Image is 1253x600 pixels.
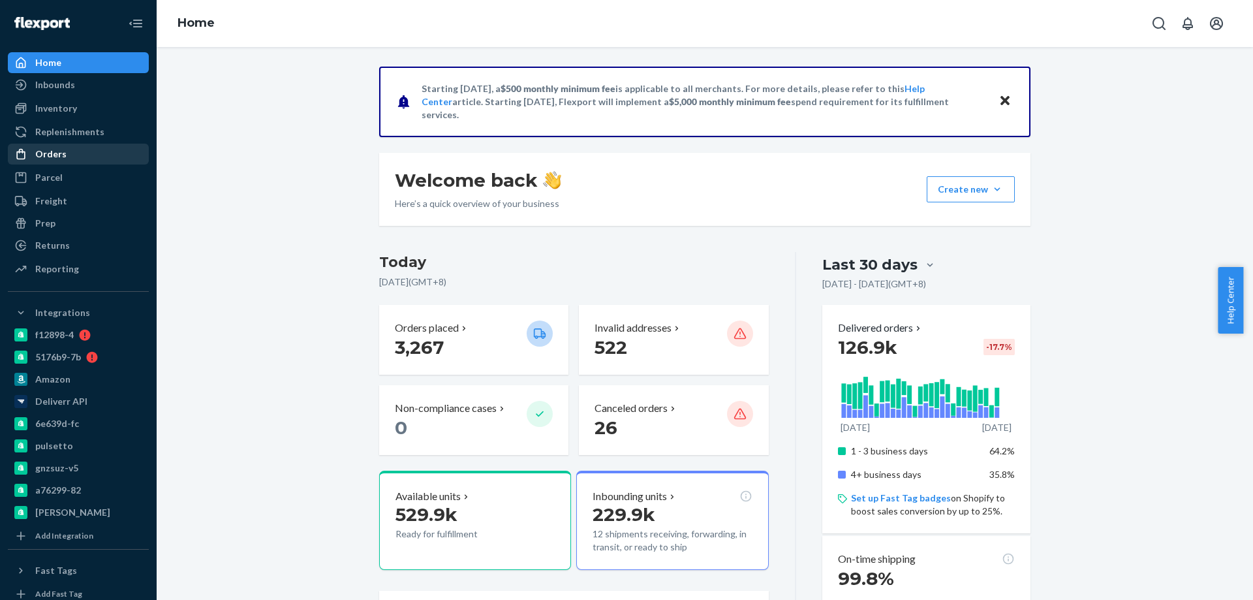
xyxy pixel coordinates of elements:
p: On-time shipping [838,552,916,567]
div: Inventory [35,102,77,115]
a: Reporting [8,259,149,279]
button: Open account menu [1203,10,1230,37]
div: 5176b9-7b [35,351,81,364]
a: Orders [8,144,149,165]
div: Prep [35,217,55,230]
span: $500 monthly minimum fee [501,83,615,94]
p: [DATE] [982,421,1012,434]
p: Available units [395,489,461,504]
div: Fast Tags [35,564,77,577]
p: 1 - 3 business days [851,445,980,458]
a: a76299-82 [8,480,149,501]
img: Flexport logo [14,17,70,30]
a: f12898-4 [8,324,149,345]
div: Last 30 days [822,255,918,275]
p: Invalid addresses [595,321,672,336]
span: 35.8% [989,469,1015,480]
span: 229.9k [593,503,655,526]
p: Orders placed [395,321,459,336]
p: [DATE] ( GMT+8 ) [379,276,769,289]
p: Starting [DATE], a is applicable to all merchants. For more details, please refer to this article... [422,82,986,121]
a: [PERSON_NAME] [8,502,149,523]
a: Deliverr API [8,391,149,412]
button: Canceled orders 26 [579,385,768,455]
p: [DATE] [841,421,870,434]
a: Replenishments [8,121,149,142]
h1: Welcome back [395,168,561,192]
a: Returns [8,235,149,256]
a: Set up Fast Tag badges [851,492,951,503]
a: Freight [8,191,149,212]
a: Home [178,16,215,30]
div: Parcel [35,171,63,184]
span: 0 [395,417,407,439]
p: Inbounding units [593,489,667,504]
p: Ready for fulfillment [395,528,516,541]
p: Canceled orders [595,401,668,416]
p: Here’s a quick overview of your business [395,197,561,210]
span: 26 [595,417,617,439]
a: Home [8,52,149,73]
span: 99.8% [838,567,894,590]
button: Invalid addresses 522 [579,305,768,375]
p: Non-compliance cases [395,401,497,416]
div: Integrations [35,306,90,319]
a: Inbounds [8,74,149,95]
h3: Today [379,252,769,273]
span: 522 [595,336,627,358]
button: Create new [927,176,1015,202]
button: Integrations [8,302,149,323]
button: Delivered orders [838,321,923,336]
div: Amazon [35,373,70,386]
div: -17.7 % [983,339,1015,355]
button: Open Search Box [1146,10,1172,37]
button: Close [997,92,1013,111]
span: 64.2% [989,445,1015,456]
button: Help Center [1218,267,1243,334]
button: Available units529.9kReady for fulfillment [379,471,571,570]
button: Close Navigation [123,10,149,37]
div: Deliverr API [35,395,87,408]
div: Orders [35,148,67,161]
a: Inventory [8,98,149,119]
p: [DATE] - [DATE] ( GMT+8 ) [822,277,926,291]
a: Add Integration [8,528,149,544]
div: f12898-4 [35,328,74,341]
div: 6e639d-fc [35,417,79,430]
div: pulsetto [35,439,73,452]
div: Add Integration [35,530,93,541]
span: $5,000 monthly minimum fee [669,96,791,107]
a: Amazon [8,369,149,390]
button: Open notifications [1175,10,1201,37]
span: 529.9k [395,503,457,526]
a: 5176b9-7b [8,347,149,368]
div: Inbounds [35,78,75,91]
p: 4+ business days [851,468,980,481]
button: Fast Tags [8,560,149,581]
div: Home [35,56,61,69]
a: 6e639d-fc [8,413,149,434]
p: 12 shipments receiving, forwarding, in transit, or ready to ship [593,528,752,554]
div: Returns [35,239,70,252]
button: Non-compliance cases 0 [379,385,568,455]
span: 3,267 [395,336,444,358]
a: pulsetto [8,435,149,456]
p: on Shopify to boost sales conversion by up to 25%. [851,492,1015,518]
div: Add Fast Tag [35,588,82,599]
div: [PERSON_NAME] [35,506,110,519]
ol: breadcrumbs [167,5,225,42]
div: gnzsuz-v5 [35,462,78,475]
img: hand-wave emoji [543,171,561,189]
button: Orders placed 3,267 [379,305,568,375]
a: Prep [8,213,149,234]
a: gnzsuz-v5 [8,458,149,479]
a: Parcel [8,167,149,188]
span: 126.9k [838,336,897,358]
button: Inbounding units229.9k12 shipments receiving, forwarding, in transit, or ready to ship [576,471,768,570]
div: Freight [35,195,67,208]
div: a76299-82 [35,484,81,497]
div: Reporting [35,262,79,276]
div: Replenishments [35,125,104,138]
